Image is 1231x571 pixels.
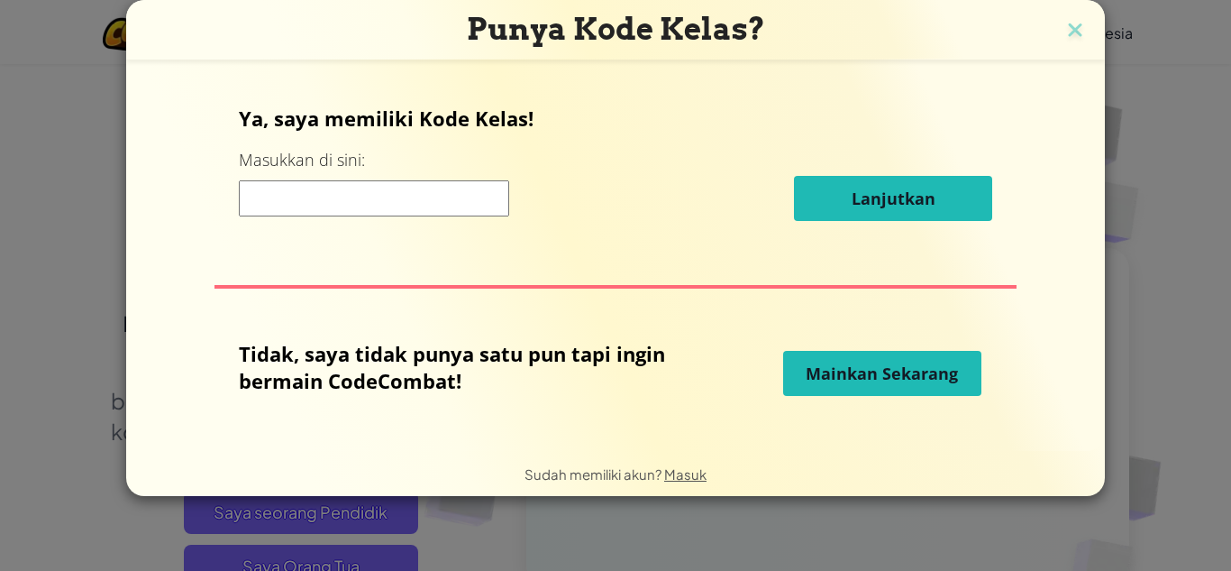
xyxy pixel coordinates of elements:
[467,11,765,47] span: Punya Kode Kelas?
[794,176,992,221] button: Lanjutkan
[1063,18,1087,45] img: close icon
[239,149,365,171] label: Masukkan di sini:
[524,465,664,483] span: Sudah memiliki akun?
[239,105,993,132] p: Ya, saya memiliki Kode Kelas!
[806,363,958,384] span: Mainkan Sekarang
[783,351,981,396] button: Mainkan Sekarang
[239,340,681,394] p: Tidak, saya tidak punya satu pun tapi ingin bermain CodeCombat!
[664,465,707,483] a: Masuk
[852,188,935,209] span: Lanjutkan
